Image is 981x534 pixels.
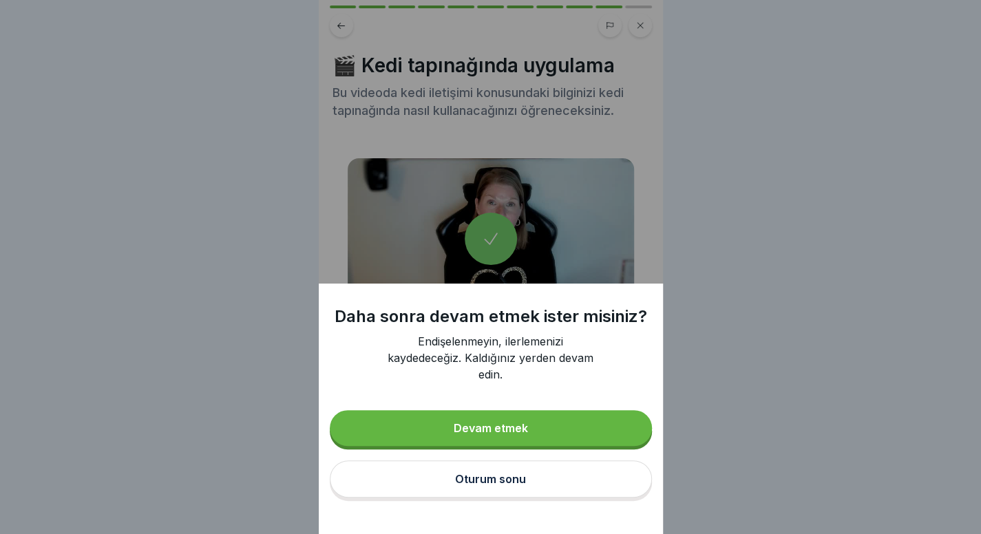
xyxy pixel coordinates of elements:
button: Devam etmek [330,410,652,446]
font: Devam etmek [454,421,528,435]
font: Daha sonra devam etmek ister misiniz? [335,306,647,326]
button: Oturum sonu [330,460,652,498]
font: Endişelenmeyin, ilerlemenizi kaydedeceğiz. Kaldığınız yerden devam edin. [388,334,593,381]
font: Oturum sonu [455,472,526,486]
